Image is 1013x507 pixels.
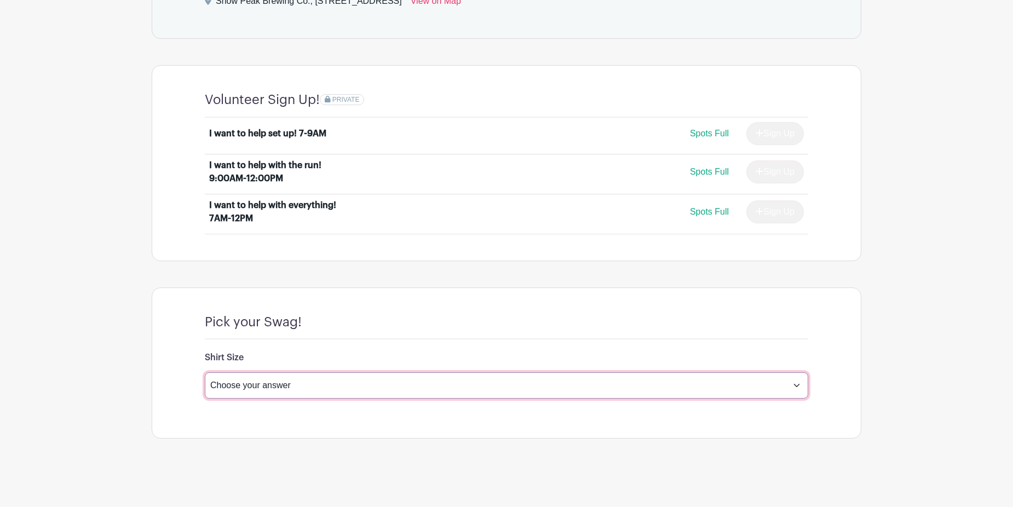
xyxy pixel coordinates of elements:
[209,199,345,225] div: I want to help with everything! 7AM-12PM
[332,96,360,103] span: PRIVATE
[690,167,729,176] span: Spots Full
[209,159,345,185] div: I want to help with the run! 9:00AM-12:00PM
[205,353,808,363] h6: Shirt Size
[205,92,320,108] h4: Volunteer Sign Up!
[209,127,326,140] div: I want to help set up! 7-9AM
[690,129,729,138] span: Spots Full
[690,207,729,216] span: Spots Full
[205,314,302,330] h4: Pick your Swag!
